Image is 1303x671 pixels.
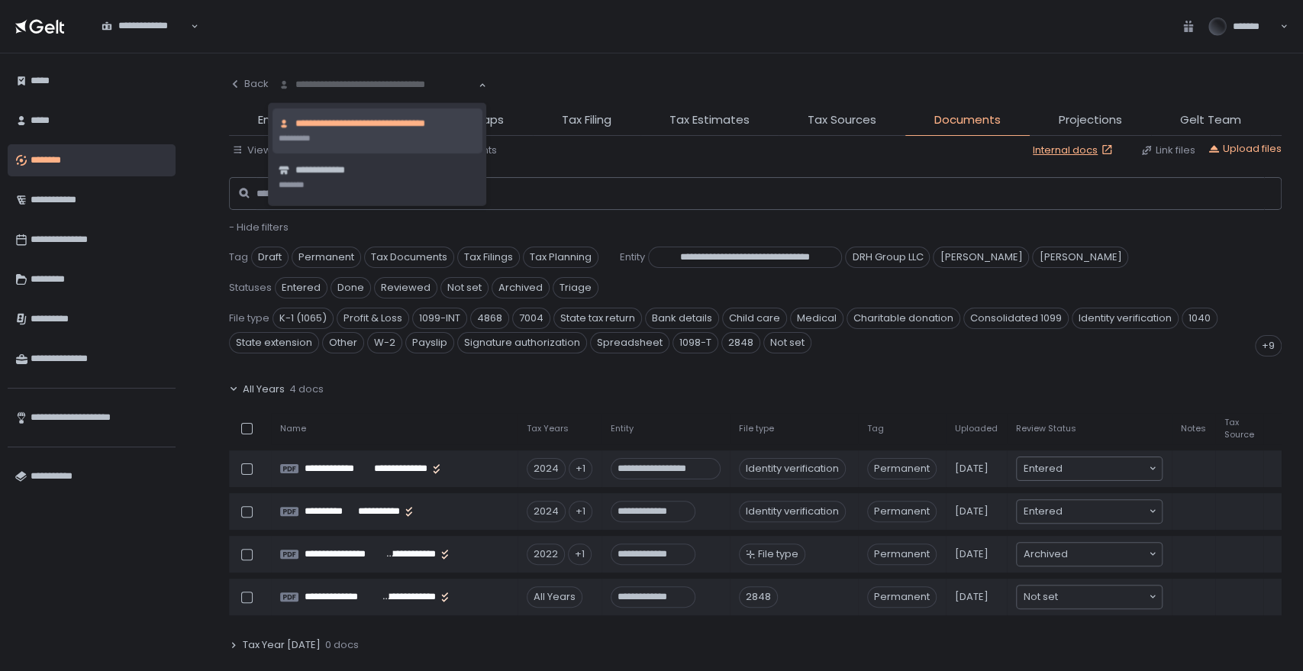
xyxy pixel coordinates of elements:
[1224,417,1254,440] span: Tax Source
[620,250,645,264] span: Entity
[847,308,960,329] span: Charitable donation
[229,250,248,264] span: Tag
[721,332,760,353] span: 2848
[367,332,402,353] span: W-2
[934,111,1001,129] span: Documents
[955,505,989,518] span: [DATE]
[364,247,454,268] span: Tax Documents
[470,308,509,329] span: 4868
[289,382,324,396] span: 4 docs
[1208,142,1282,156] div: Upload files
[229,77,269,91] div: Back
[243,638,321,652] span: Tax Year [DATE]
[739,501,846,522] div: Identity verification
[955,547,989,561] span: [DATE]
[1063,504,1147,519] input: Search for option
[568,544,592,565] div: +1
[325,638,359,652] span: 0 docs
[758,547,798,561] span: File type
[229,69,269,99] button: Back
[763,332,811,353] span: Not set
[102,33,189,48] input: Search for option
[527,423,569,434] span: Tax Years
[1255,335,1282,356] div: +9
[790,308,843,329] span: Medical
[273,308,334,329] span: K-1 (1065)
[1017,586,1162,608] div: Search for option
[347,111,383,129] span: To-Do
[611,423,634,434] span: Entity
[258,111,289,129] span: Entity
[243,382,285,396] span: All Years
[331,277,371,298] span: Done
[527,458,566,479] div: 2024
[955,462,989,476] span: [DATE]
[1024,589,1058,605] span: Not set
[845,247,930,268] span: DRH Group LLC
[590,332,669,353] span: Spreadsheet
[232,144,338,157] button: View by: Tax years
[955,590,989,604] span: [DATE]
[867,501,937,522] span: Permanent
[1140,144,1195,157] button: Link files
[1017,457,1162,480] div: Search for option
[1032,247,1128,268] span: [PERSON_NAME]
[553,277,598,298] span: Triage
[1181,423,1206,434] span: Notes
[405,332,454,353] span: Payslip
[457,332,587,353] span: Signature authorization
[229,332,319,353] span: State extension
[269,69,486,101] div: Search for option
[569,458,592,479] div: +1
[1017,500,1162,523] div: Search for option
[562,111,611,129] span: Tax Filing
[963,308,1069,329] span: Consolidated 1099
[739,458,846,479] div: Identity verification
[92,11,198,43] div: Search for option
[867,544,937,565] span: Permanent
[739,586,778,608] div: 2848
[1033,144,1116,157] a: Internal docs
[275,277,327,298] span: Entered
[867,423,884,434] span: Tag
[1072,308,1179,329] span: Identity verification
[739,423,774,434] span: File type
[412,308,467,329] span: 1099-INT
[1063,461,1147,476] input: Search for option
[322,332,364,353] span: Other
[722,308,787,329] span: Child care
[229,281,272,295] span: Statuses
[867,586,937,608] span: Permanent
[1017,543,1162,566] div: Search for option
[569,501,592,522] div: +1
[645,308,719,329] span: Bank details
[229,221,289,234] button: - Hide filters
[337,308,409,329] span: Profit & Loss
[553,308,642,329] span: State tax return
[1182,308,1218,329] span: 1040
[867,458,937,479] span: Permanent
[1024,504,1063,519] span: Entered
[1024,461,1063,476] span: Entered
[669,111,750,129] span: Tax Estimates
[523,247,598,268] span: Tax Planning
[955,423,998,434] span: Uploaded
[280,423,306,434] span: Name
[1016,423,1076,434] span: Review Status
[251,247,289,268] span: Draft
[1180,111,1241,129] span: Gelt Team
[229,220,289,234] span: - Hide filters
[457,247,520,268] span: Tax Filings
[292,247,361,268] span: Permanent
[229,311,269,325] span: File type
[512,308,550,329] span: 7004
[492,277,550,298] span: Archived
[527,544,565,565] div: 2022
[1068,547,1147,562] input: Search for option
[1058,589,1147,605] input: Search for option
[279,77,477,92] input: Search for option
[374,277,437,298] span: Reviewed
[1059,111,1122,129] span: Projections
